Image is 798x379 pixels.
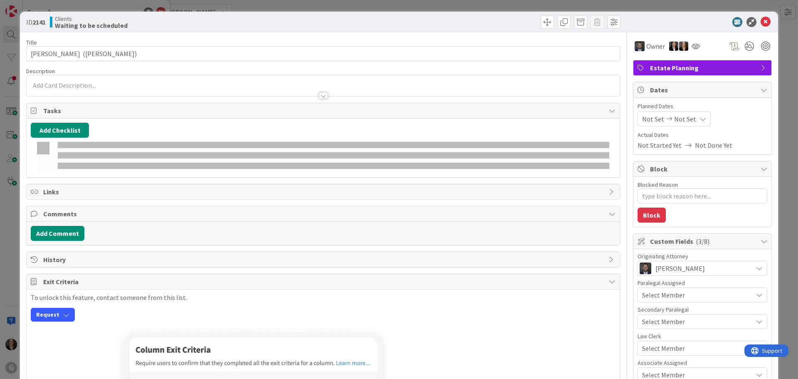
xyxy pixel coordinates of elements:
span: Comments [43,209,605,219]
button: Request [31,308,75,322]
img: MW [679,42,688,51]
label: Title [26,39,37,46]
label: Blocked Reason [638,181,678,188]
span: ( 3/8 ) [696,237,709,245]
span: [PERSON_NAME] [655,263,705,273]
span: Links [43,187,605,197]
span: Description [26,67,55,75]
button: Add Comment [31,226,84,241]
div: Originating Attorney [638,253,767,259]
span: Tasks [43,106,605,116]
span: Block [650,164,756,174]
button: Block [638,208,666,223]
span: Estate Planning [650,63,756,73]
img: AM [669,42,678,51]
span: Not Set [642,114,664,124]
div: Associate Assigned [638,360,767,366]
span: ID [26,17,46,27]
span: Owner [646,41,665,51]
span: Select Member [642,317,685,327]
img: JW [635,41,645,51]
img: JW [640,263,651,274]
span: Actual Dates [638,131,767,139]
b: Waiting to be scheduled [55,22,128,29]
span: Not Started Yet [638,140,682,150]
b: 2141 [32,18,46,26]
span: Exit Criteria [43,277,605,287]
span: Clients [55,15,128,22]
div: To unlock this feature, contact someone from this list. [31,294,616,322]
span: Select Member [642,290,685,300]
input: type card name here... [26,46,620,61]
span: History [43,255,605,265]
span: Custom Fields [650,236,756,246]
span: Dates [650,85,756,95]
div: Secondary Paralegal [638,307,767,312]
span: Planned Dates [638,102,767,111]
span: Not Set [674,114,696,124]
div: Paralegal Assigned [638,280,767,286]
span: Not Done Yet [695,140,732,150]
span: Select Member [642,343,685,353]
span: Support [17,1,38,11]
button: Add Checklist [31,123,89,138]
div: Law Clerk [638,333,767,339]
